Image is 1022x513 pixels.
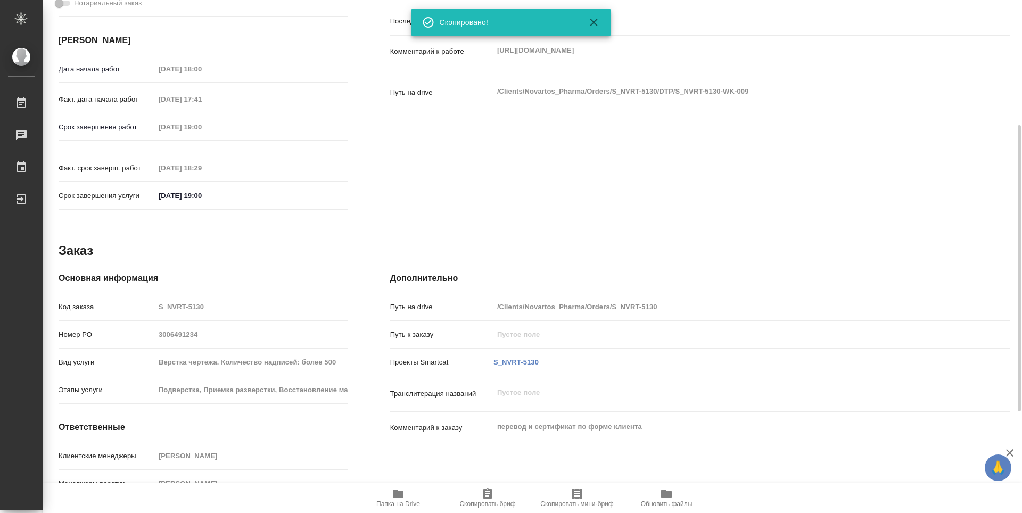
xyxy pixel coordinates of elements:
p: Путь на drive [390,87,493,98]
button: Скопировать мини-бриф [532,483,622,513]
input: Пустое поле [155,448,348,464]
p: Факт. срок заверш. работ [59,163,155,173]
input: Пустое поле [155,327,348,342]
p: Код заказа [59,302,155,312]
input: Пустое поле [155,476,348,491]
textarea: /Clients/Novartos_Pharma/Orders/S_NVRT-5130/DTP/S_NVRT-5130-WK-009 [493,82,959,101]
input: Пустое поле [493,327,959,342]
span: Скопировать мини-бриф [540,500,613,508]
h4: Дополнительно [390,272,1010,285]
p: Комментарий к работе [390,46,493,57]
p: Комментарий к заказу [390,423,493,433]
a: S_NVRT-5130 [493,358,539,366]
button: Папка на Drive [353,483,443,513]
h4: Ответственные [59,421,348,434]
p: Путь на drive [390,302,493,312]
span: 🙏 [989,457,1007,479]
span: Папка на Drive [376,500,420,508]
p: Менеджеры верстки [59,478,155,489]
p: Срок завершения услуги [59,191,155,201]
h4: Основная информация [59,272,348,285]
p: Дата начала работ [59,64,155,75]
p: Факт. дата начала работ [59,94,155,105]
input: Пустое поле [155,119,248,135]
p: Путь к заказу [390,329,493,340]
h2: Заказ [59,242,93,259]
p: Последнее изменение [390,16,493,27]
p: Клиентские менеджеры [59,451,155,461]
input: ✎ Введи что-нибудь [155,188,248,203]
button: Скопировать бриф [443,483,532,513]
button: 🙏 [985,454,1011,481]
input: Пустое поле [155,92,248,107]
span: Обновить файлы [641,500,693,508]
input: Пустое поле [493,13,959,29]
p: Проекты Smartcat [390,357,493,368]
input: Пустое поле [155,299,348,315]
button: Закрыть [581,16,607,29]
input: Пустое поле [155,160,248,176]
p: Номер РО [59,329,155,340]
span: Скопировать бриф [459,500,515,508]
p: Срок завершения работ [59,122,155,133]
input: Пустое поле [493,299,959,315]
input: Пустое поле [155,382,348,398]
p: Транслитерация названий [390,388,493,399]
button: Обновить файлы [622,483,711,513]
input: Пустое поле [155,61,248,77]
div: Скопировано! [440,17,573,28]
input: Пустое поле [155,354,348,370]
textarea: [URL][DOMAIN_NAME] [493,42,959,60]
p: Этапы услуги [59,385,155,395]
textarea: перевод и сертификат по форме клиента [493,418,959,436]
p: Вид услуги [59,357,155,368]
h4: [PERSON_NAME] [59,34,348,47]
